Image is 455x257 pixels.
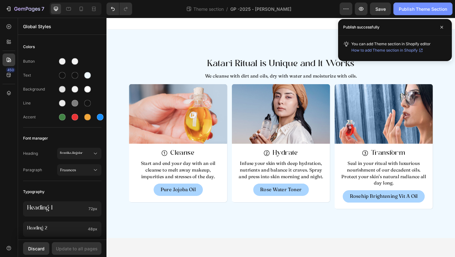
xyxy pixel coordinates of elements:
span: Heading [23,151,57,156]
button: 7 [3,3,47,15]
p: Start and end your day with an oil cleanse to melt away makeup, impurities and stresses of the day. [31,155,124,176]
div: Publish Theme Section [399,6,447,12]
p: Global Styles [23,23,101,30]
h4: Cleanse [69,143,96,154]
div: Background [23,86,57,92]
p: Infuse your skin with deep hydration, nutrients and balance it craves. Spray and press into skin ... [143,155,236,176]
span: You can add Theme section in Shopify editor [351,41,431,53]
img: gempages_463924776956593233-3b5e7e38-0a62-45eb-a1ae-ad31e8c01dd7.jpg [248,72,355,137]
span: GP -2025 - [PERSON_NAME] [230,6,291,12]
p: 7 [41,5,44,13]
span: Theme section [192,6,225,12]
h4: Transform [287,143,325,154]
button: Discard [23,242,49,255]
span: Save [375,6,386,12]
a: Pure Jojoba Oil [51,180,105,194]
p: Pure Jojoba Oil [59,182,97,191]
p: Rose Water Toner [167,182,212,191]
button: Publish Theme Section [393,3,452,15]
span: 72px [88,206,97,212]
h2: Katari Ritual is Unique and It Works [24,44,355,59]
span: Fraunces [60,167,92,173]
span: / [226,6,228,12]
div: Update to all pages [56,245,98,252]
div: Accent [23,114,57,120]
a: Rosehip Brightening Vit A Oil [257,188,346,201]
div: Discard [28,245,45,252]
div: Button [23,59,57,64]
button: Save [370,3,391,15]
div: Line [23,100,57,106]
button: Brastika_Regular [57,148,101,159]
button: Update to all pages [52,242,101,255]
iframe: Design area [106,18,455,257]
span: How to add Theme section in Shopify [351,47,418,53]
p: Heading 1 [27,205,86,213]
img: gempages_463924776956593233-f4cdfefd-b255-4ef3-8b7c-5ded7286885e.jpg [136,72,243,137]
span: Typography [23,188,45,196]
p: Heading 2 [27,226,85,232]
span: Font manager [23,135,48,142]
span: Colors [23,43,35,51]
p: Publish successfully [343,24,379,30]
p: Rosehip Brightening Vit A Oil [264,190,338,198]
span: 48px [88,226,97,232]
div: Undo/Redo [106,3,132,15]
div: Text [23,72,57,78]
div: 450 [6,67,15,72]
span: Brastika_Regular [60,151,92,156]
button: Fraunces [57,164,101,176]
h4: Hydrate [180,143,209,154]
a: Rose Water Toner [160,180,220,194]
p: We cleanse with dirt and oils, dry with water and moisturize with oils. [107,60,272,66]
img: gempages_463924776956593233-f09d2f12-5141-4f78-ab6a-d4b4bed8ad13.jpg [24,72,131,137]
span: Paragraph [23,167,57,173]
p: Seal in your ritual with luxurious nourishment of our decadent oils. Protect your skin's natural ... [255,155,348,183]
